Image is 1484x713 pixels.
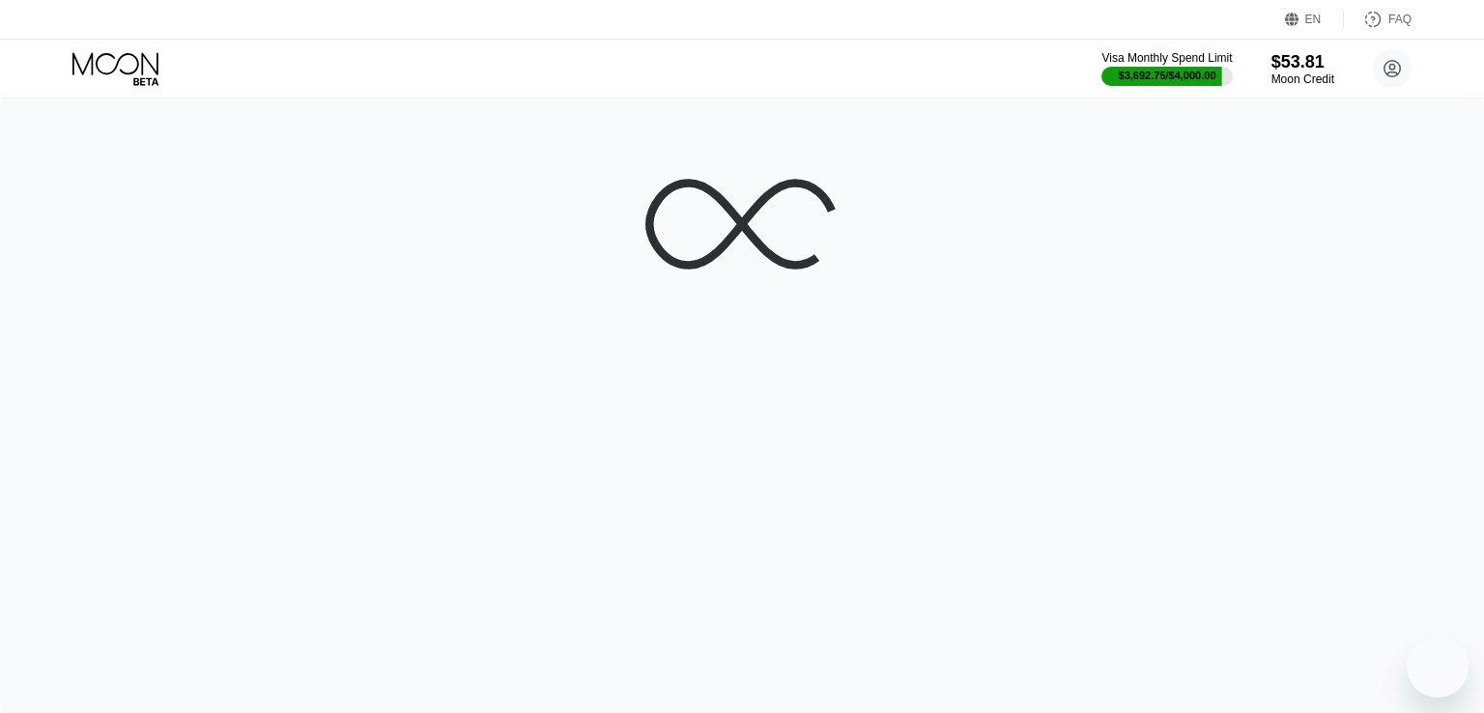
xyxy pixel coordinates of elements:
div: FAQ [1344,10,1412,29]
div: EN [1285,10,1344,29]
div: $53.81Moon Credit [1271,52,1334,86]
div: FAQ [1388,13,1412,26]
div: Moon Credit [1271,72,1334,86]
div: Visa Monthly Spend Limit$3,692.75/$4,000.00 [1101,51,1232,86]
iframe: Knap til at åbne messaging-vindue [1407,636,1469,698]
div: Visa Monthly Spend Limit [1101,51,1232,65]
div: $3,692.75 / $4,000.00 [1119,70,1216,81]
div: $53.81 [1271,52,1334,72]
div: EN [1305,13,1322,26]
